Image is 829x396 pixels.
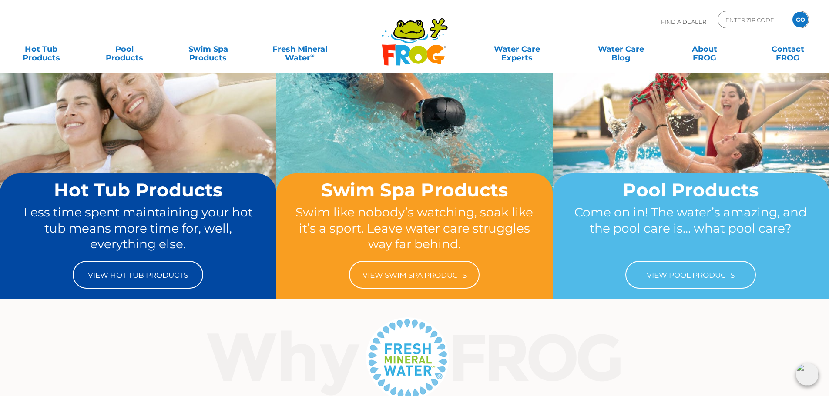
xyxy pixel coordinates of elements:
a: View Swim Spa Products [349,261,480,289]
input: Zip Code Form [725,13,783,26]
h2: Swim Spa Products [293,180,536,200]
a: PoolProducts [92,40,157,58]
p: Swim like nobody’s watching, soak like it’s a sport. Leave water care struggles way far behind. [293,204,536,252]
img: openIcon [796,363,819,386]
p: Find A Dealer [661,11,706,33]
a: Swim SpaProducts [176,40,241,58]
a: Fresh MineralWater∞ [259,40,340,58]
h2: Pool Products [569,180,812,200]
h2: Hot Tub Products [17,180,260,200]
sup: ∞ [310,52,315,59]
p: Less time spent maintaining your hot tub means more time for, well, everything else. [17,204,260,252]
a: Hot TubProducts [9,40,74,58]
a: Water CareBlog [588,40,653,58]
a: Water CareExperts [464,40,570,58]
input: GO [792,12,808,27]
p: Come on in! The water’s amazing, and the pool care is… what pool care? [569,204,812,252]
img: home-banner-swim-spa-short [276,28,553,234]
a: AboutFROG [672,40,737,58]
a: ContactFROG [755,40,820,58]
img: home-banner-pool-short [553,28,829,234]
a: View Pool Products [625,261,756,289]
a: View Hot Tub Products [73,261,203,289]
